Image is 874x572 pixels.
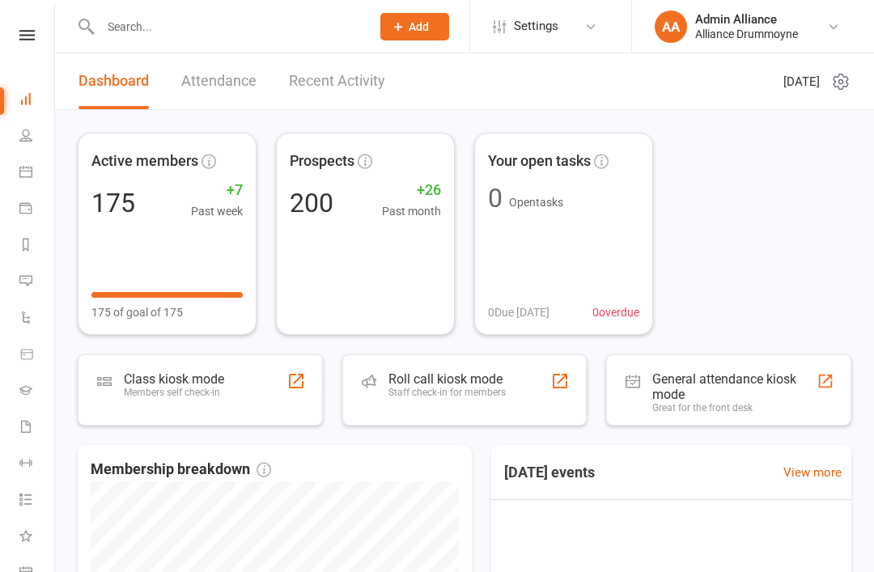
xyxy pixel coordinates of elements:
span: Past week [191,202,243,220]
a: People [19,119,56,155]
span: Membership breakdown [91,458,271,481]
span: Past month [382,202,441,220]
div: Class kiosk mode [124,371,224,387]
h3: [DATE] events [491,458,608,487]
div: AA [655,11,687,43]
span: Add [409,20,429,33]
button: Add [380,13,449,40]
span: Prospects [290,150,354,173]
a: Calendar [19,155,56,192]
a: Dashboard [19,83,56,119]
div: 175 [91,190,135,216]
span: +26 [382,179,441,202]
a: Attendance [181,53,257,109]
a: Product Sales [19,337,56,374]
a: Payments [19,192,56,228]
span: [DATE] [783,72,820,91]
div: 0 [488,185,503,211]
div: Roll call kiosk mode [388,371,506,387]
div: 200 [290,190,333,216]
div: Admin Alliance [695,12,798,27]
div: Members self check-in [124,387,224,398]
div: General attendance kiosk mode [652,371,817,402]
div: Staff check-in for members [388,387,506,398]
div: Alliance Drummoyne [695,27,798,41]
a: What's New [19,519,56,556]
span: 0 Due [DATE] [488,303,549,321]
span: Your open tasks [488,150,591,173]
span: 0 overdue [592,303,639,321]
span: Settings [514,8,558,44]
a: Reports [19,228,56,265]
input: Search... [95,15,359,38]
span: Active members [91,150,198,173]
span: +7 [191,179,243,202]
span: 175 of goal of 175 [91,303,183,321]
a: Dashboard [78,53,149,109]
a: View more [783,463,842,482]
div: Great for the front desk [652,402,817,413]
a: Recent Activity [289,53,385,109]
span: Open tasks [509,196,563,209]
